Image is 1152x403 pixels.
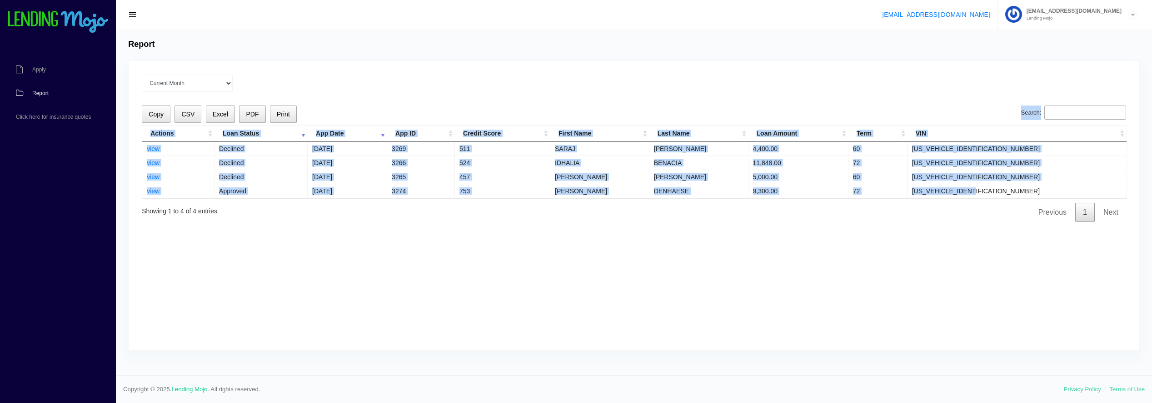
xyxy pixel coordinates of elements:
th: App Date: activate to sort column ascending [308,126,387,141]
td: 3274 [387,184,455,198]
td: [DATE] [308,170,387,184]
td: 524 [455,156,550,170]
td: 5,000.00 [748,170,848,184]
td: 4,400.00 [748,141,848,156]
small: Lending Mojo [1022,16,1122,20]
td: 753 [455,184,550,198]
td: 3266 [387,156,455,170]
button: Print [270,106,297,123]
a: Privacy Policy [1064,386,1101,393]
a: Next [1096,203,1126,222]
img: Profile image [1005,6,1022,23]
td: 511 [455,141,550,156]
td: [US_VEHICLE_IDENTIFICATION_NUMBER] [908,141,1127,156]
a: view [147,159,160,166]
th: Loan Amount: activate to sort column ascending [748,126,848,141]
th: VIN: activate to sort column ascending [908,126,1127,141]
th: Term: activate to sort column ascending [848,126,908,141]
span: Print [277,111,290,118]
th: Credit Score: activate to sort column ascending [455,126,550,141]
td: 9,300.00 [748,184,848,198]
span: Report [32,91,49,96]
td: 3265 [387,170,455,184]
td: 457 [455,170,550,184]
a: Terms of Use [1109,386,1145,393]
th: Actions: activate to sort column ascending [142,126,214,141]
td: 11,848.00 [748,156,848,170]
td: Approved [214,184,308,198]
td: Declined [214,141,308,156]
span: CSV [181,111,194,118]
h4: Report [128,40,155,50]
td: [DATE] [308,156,387,170]
td: [PERSON_NAME] [550,170,649,184]
span: Excel [213,111,228,118]
button: PDF [239,106,265,123]
a: 1 [1075,203,1095,222]
th: Loan Status: activate to sort column ascending [214,126,308,141]
span: Copyright © 2025. . All rights reserved. [123,385,1064,394]
td: [US_VEHICLE_IDENTIFICATION_NUMBER] [908,170,1127,184]
a: [EMAIL_ADDRESS][DOMAIN_NAME] [882,11,990,18]
td: [US_VEHICLE_IDENTIFICATION_NUMBER] [908,184,1127,198]
td: [DATE] [308,141,387,156]
span: Click here for insurance quotes [16,114,91,120]
a: view [147,187,160,195]
a: Previous [1031,203,1074,222]
a: view [147,145,160,152]
th: First Name: activate to sort column ascending [550,126,649,141]
td: [US_VEHICLE_IDENTIFICATION_NUMBER] [908,156,1127,170]
th: App ID: activate to sort column ascending [387,126,455,141]
a: view [147,173,160,181]
button: CSV [175,106,201,123]
td: SARAJ [550,141,649,156]
td: IDHALIA [550,156,649,170]
label: Search: [1021,106,1126,120]
span: Apply [32,67,46,72]
input: Search: [1044,106,1126,120]
img: logo-small.png [7,11,109,34]
td: DENHAESE [649,184,748,198]
th: Last Name: activate to sort column ascending [649,126,748,141]
td: [PERSON_NAME] [649,141,748,156]
td: 60 [848,170,908,184]
button: Excel [206,106,235,123]
td: 72 [848,156,908,170]
button: Copy [142,106,170,123]
td: Declined [214,170,308,184]
span: Copy [149,111,164,118]
span: [EMAIL_ADDRESS][DOMAIN_NAME] [1022,8,1122,14]
td: 72 [848,184,908,198]
td: Declined [214,156,308,170]
td: 3269 [387,141,455,156]
td: BENACIA [649,156,748,170]
td: [PERSON_NAME] [649,170,748,184]
a: Lending Mojo [172,386,208,393]
td: [DATE] [308,184,387,198]
td: [PERSON_NAME] [550,184,649,198]
span: PDF [246,111,259,118]
td: 60 [848,141,908,156]
div: Showing 1 to 4 of 4 entries [142,201,217,216]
